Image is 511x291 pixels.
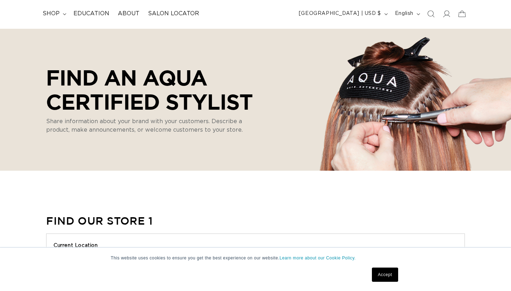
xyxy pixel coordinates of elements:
[38,6,69,22] summary: shop
[299,10,381,17] span: [GEOGRAPHIC_DATA] | USD $
[118,10,139,17] span: About
[280,256,356,260] a: Learn more about our Cookie Policy.
[423,6,439,22] summary: Search
[43,10,60,17] span: shop
[54,242,457,249] label: Current Location
[148,10,199,17] span: Salon Locator
[391,7,423,21] button: English
[73,10,109,17] span: Education
[395,10,413,17] span: English
[144,6,203,22] a: Salon Locator
[46,213,153,228] div: Find Our Store 1
[372,268,398,282] a: Accept
[69,6,114,22] a: Education
[111,255,400,261] p: This website uses cookies to ensure you get the best experience on our website.
[46,65,263,114] p: Find an AQUA Certified Stylist
[46,117,252,134] p: Share information about your brand with your customers. Describe a product, make announcements, o...
[114,6,144,22] a: About
[295,7,391,21] button: [GEOGRAPHIC_DATA] | USD $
